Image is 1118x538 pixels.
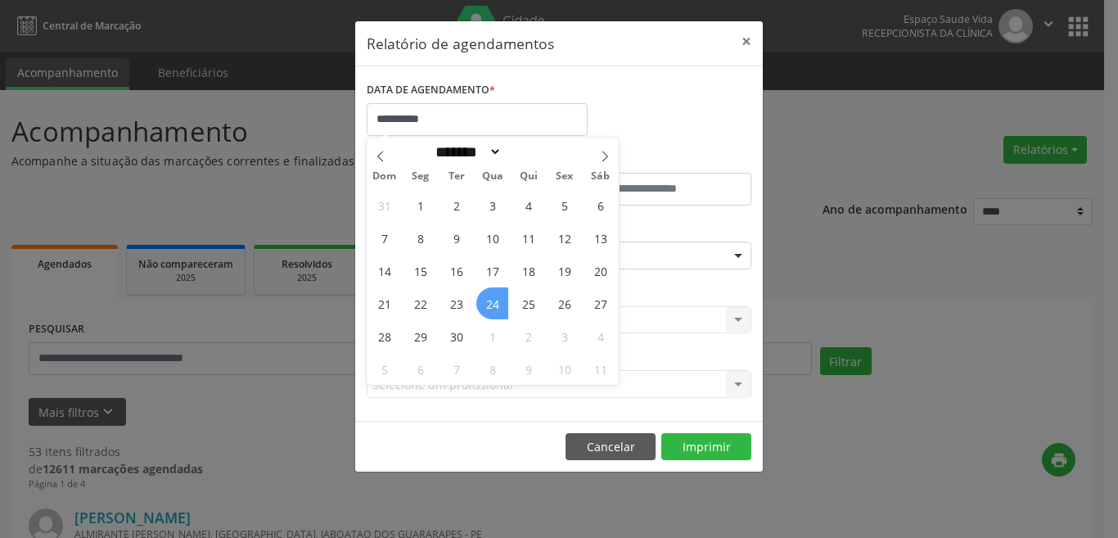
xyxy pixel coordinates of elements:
[440,189,472,221] span: Setembro 2, 2025
[368,255,400,287] span: Setembro 14, 2025
[476,189,508,221] span: Setembro 3, 2025
[439,171,475,182] span: Ter
[548,353,580,385] span: Outubro 10, 2025
[404,189,436,221] span: Setembro 1, 2025
[511,171,547,182] span: Qui
[566,433,656,461] button: Cancelar
[430,143,502,160] select: Month
[440,320,472,352] span: Setembro 30, 2025
[404,287,436,319] span: Setembro 22, 2025
[661,433,751,461] button: Imprimir
[548,287,580,319] span: Setembro 26, 2025
[730,21,763,61] button: Close
[512,222,544,254] span: Setembro 11, 2025
[403,171,439,182] span: Seg
[367,78,495,103] label: DATA DE AGENDAMENTO
[368,287,400,319] span: Setembro 21, 2025
[475,171,511,182] span: Qua
[548,320,580,352] span: Outubro 3, 2025
[584,287,616,319] span: Setembro 27, 2025
[584,189,616,221] span: Setembro 6, 2025
[404,320,436,352] span: Setembro 29, 2025
[367,171,403,182] span: Dom
[404,353,436,385] span: Outubro 6, 2025
[563,147,751,173] label: ATÉ
[440,353,472,385] span: Outubro 7, 2025
[367,33,554,54] h5: Relatório de agendamentos
[368,189,400,221] span: Agosto 31, 2025
[512,353,544,385] span: Outubro 9, 2025
[404,222,436,254] span: Setembro 8, 2025
[584,353,616,385] span: Outubro 11, 2025
[502,143,556,160] input: Year
[440,255,472,287] span: Setembro 16, 2025
[404,255,436,287] span: Setembro 15, 2025
[368,222,400,254] span: Setembro 7, 2025
[476,320,508,352] span: Outubro 1, 2025
[584,255,616,287] span: Setembro 20, 2025
[368,320,400,352] span: Setembro 28, 2025
[512,255,544,287] span: Setembro 18, 2025
[368,353,400,385] span: Outubro 5, 2025
[512,189,544,221] span: Setembro 4, 2025
[547,171,583,182] span: Sex
[476,255,508,287] span: Setembro 17, 2025
[440,287,472,319] span: Setembro 23, 2025
[440,222,472,254] span: Setembro 9, 2025
[476,287,508,319] span: Setembro 24, 2025
[476,222,508,254] span: Setembro 10, 2025
[548,189,580,221] span: Setembro 5, 2025
[512,320,544,352] span: Outubro 2, 2025
[548,255,580,287] span: Setembro 19, 2025
[512,287,544,319] span: Setembro 25, 2025
[583,171,619,182] span: Sáb
[548,222,580,254] span: Setembro 12, 2025
[584,222,616,254] span: Setembro 13, 2025
[584,320,616,352] span: Outubro 4, 2025
[476,353,508,385] span: Outubro 8, 2025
